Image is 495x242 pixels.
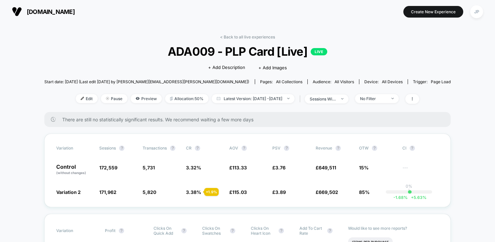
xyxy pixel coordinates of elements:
span: 3.89 [275,189,286,195]
span: Allocation: 50% [165,94,208,103]
span: PSV [272,146,281,151]
span: 85% [359,189,370,195]
button: ? [279,228,284,233]
span: CI [402,146,439,151]
div: JP [470,5,483,18]
span: 3.76 [275,165,286,170]
span: £ [229,189,247,195]
span: 115.03 [232,189,247,195]
span: 3.32 % [186,165,201,170]
button: ? [242,146,247,151]
span: £ [272,189,286,195]
a: < Back to all live experiences [220,34,275,39]
button: ? [119,146,124,151]
span: £ [272,165,286,170]
span: -1.68 % [393,195,408,200]
img: end [391,98,394,99]
span: 5,731 [143,165,155,170]
span: CR [186,146,192,151]
img: end [341,98,343,99]
div: sessions with impression [310,96,336,101]
span: 171,962 [99,189,116,195]
span: Clicks On Quick Add [154,226,178,236]
span: 5,820 [143,189,156,195]
span: + Add Description [208,64,245,71]
span: Preview [131,94,162,103]
span: Variation 2 [56,189,81,195]
span: £ [229,165,247,170]
button: ? [336,146,341,151]
span: --- [402,166,439,175]
span: There are still no statistically significant results. We recommend waiting a few more days [62,117,438,122]
span: £ [316,189,338,195]
span: [DOMAIN_NAME] [27,8,75,15]
p: LIVE [311,48,327,55]
div: No Filter [360,96,386,101]
span: Profit [105,228,115,233]
span: Clicks On Heart Icon [251,226,275,236]
p: Would like to see more reports? [348,226,439,231]
button: JP [468,5,485,19]
span: Edit [76,94,98,103]
span: 113.33 [232,165,247,170]
span: Latest Version: [DATE] - [DATE] [212,94,294,103]
img: end [287,98,290,99]
button: ? [195,146,200,151]
button: [DOMAIN_NAME] [10,6,77,17]
span: 5.63 % [408,195,427,200]
span: Add To Cart Rate [299,226,324,236]
button: ? [327,228,333,233]
button: ? [170,146,175,151]
button: ? [230,228,235,233]
span: 669,502 [319,189,338,195]
span: Start date: [DATE] (Last edit [DATE] by [PERSON_NAME][EMAIL_ADDRESS][PERSON_NAME][DOMAIN_NAME]) [44,79,249,84]
span: AOV [229,146,238,151]
button: ? [410,146,415,151]
img: rebalance [170,97,173,100]
span: Transactions [143,146,167,151]
button: ? [284,146,289,151]
span: Device: [359,79,408,84]
span: All Visitors [335,79,354,84]
span: 3.38 % [186,189,201,195]
button: Create New Experience [403,6,463,18]
span: + [411,195,414,200]
div: + 1.9 % [204,188,219,196]
button: ? [372,146,377,151]
span: (without changes) [56,171,86,175]
img: edit [81,97,84,100]
span: all collections [276,79,302,84]
button: ? [181,228,187,233]
span: Variation [56,146,93,151]
div: Audience: [313,79,354,84]
p: | [408,189,410,194]
button: ? [119,228,124,233]
div: Pages: [260,79,302,84]
span: 15% [359,165,369,170]
div: Trigger: [413,79,451,84]
span: 649,511 [319,165,336,170]
span: | [298,94,305,104]
span: Clicks On Swatches [202,226,227,236]
img: end [106,97,109,100]
img: Visually logo [12,7,22,17]
span: £ [316,165,336,170]
span: 172,559 [99,165,117,170]
img: calendar [217,97,220,100]
span: Variation [56,226,93,236]
span: Revenue [316,146,332,151]
span: Sessions [99,146,116,151]
span: + Add Images [258,65,287,70]
span: OTW [359,146,395,151]
span: all devices [382,79,403,84]
p: 0% [406,184,412,189]
p: Control [56,164,93,175]
span: Pause [101,94,127,103]
span: ADA009 - PLP Card [Live] [65,44,430,58]
span: Page Load [431,79,451,84]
